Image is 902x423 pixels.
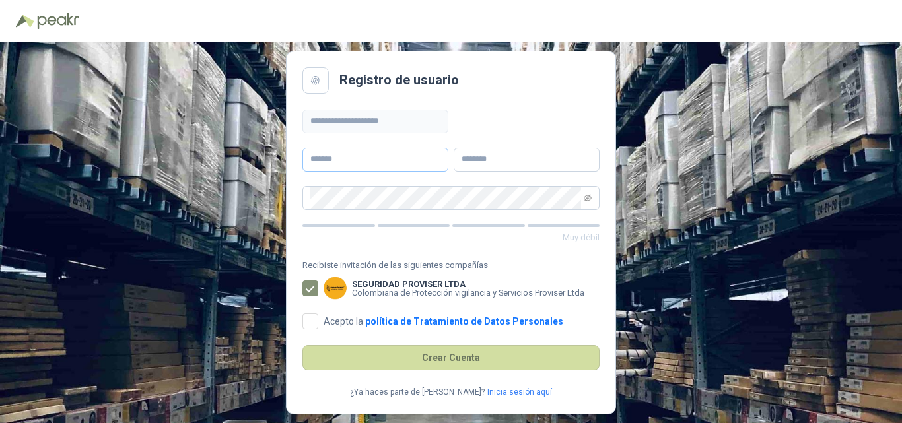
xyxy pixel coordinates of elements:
[352,280,584,288] b: SEGURIDAD PROVISER LTDA
[584,194,592,202] span: eye-invisible
[37,13,79,29] img: Peakr
[302,345,600,370] button: Crear Cuenta
[302,259,600,272] span: Recibiste invitación de las siguientes compañías
[350,386,485,399] p: ¿Ya haces parte de [PERSON_NAME]?
[302,231,600,244] p: Muy débil
[487,386,552,399] a: Inicia sesión aquí
[324,277,347,300] img: Company Logo
[16,15,34,28] img: Logo
[352,288,584,297] p: Colombiana de Protección vigilancia y Servicios Proviser Ltda
[318,317,569,326] span: Acepto la
[365,316,563,327] a: política de Tratamiento de Datos Personales
[339,70,459,90] h2: Registro de usuario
